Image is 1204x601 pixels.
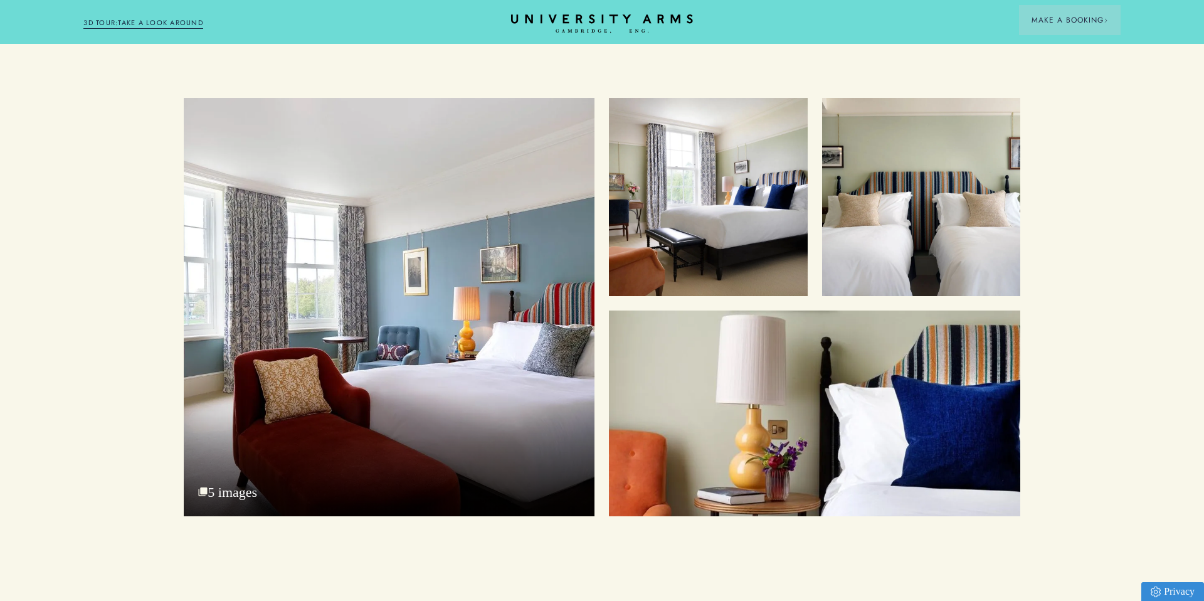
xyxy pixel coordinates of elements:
a: Home [511,14,693,34]
a: 3D TOUR:TAKE A LOOK AROUND [83,18,203,29]
img: Privacy [1151,587,1161,597]
img: Arrow icon [1104,18,1108,23]
a: Privacy [1141,582,1204,601]
span: Make a Booking [1032,14,1108,26]
button: Make a BookingArrow icon [1019,5,1121,35]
